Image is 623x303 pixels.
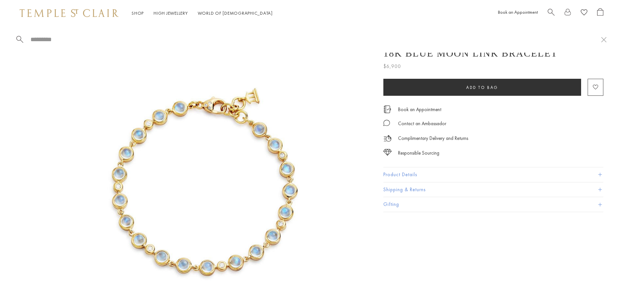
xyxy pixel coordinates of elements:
[20,9,119,17] img: Temple St. Clair
[383,167,603,182] button: Product Details
[383,182,603,197] button: Shipping & Returns
[581,8,587,18] a: View Wishlist
[383,106,391,113] img: icon_appointment.svg
[383,120,390,126] img: MessageIcon-01_2.svg
[398,134,468,143] p: Complimentary Delivery and Returns
[132,9,273,17] nav: Main navigation
[383,62,401,71] span: $6,900
[198,10,273,16] a: World of [DEMOGRAPHIC_DATA]World of [DEMOGRAPHIC_DATA]
[132,10,144,16] a: ShopShop
[383,134,392,143] img: icon_delivery.svg
[597,8,603,18] a: Open Shopping Bag
[548,8,555,18] a: Search
[398,149,439,157] div: Responsible Sourcing
[383,48,558,59] h1: 18K Blue Moon Link Bracelet
[383,79,581,96] button: Add to bag
[383,197,603,212] button: Gifting
[466,85,498,90] span: Add to bag
[154,10,188,16] a: High JewelleryHigh Jewellery
[398,120,446,128] div: Contact an Ambassador
[498,9,538,15] a: Book an Appointment
[383,149,392,156] img: icon_sourcing.svg
[398,106,441,113] a: Book an Appointment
